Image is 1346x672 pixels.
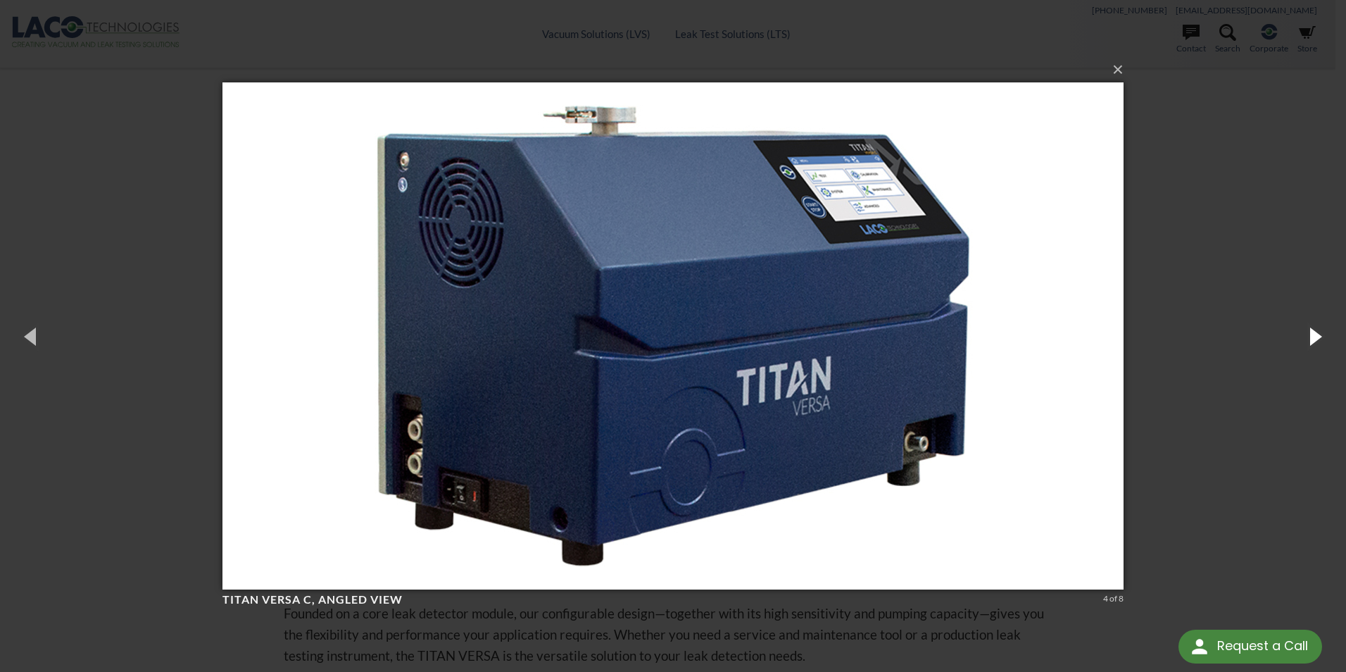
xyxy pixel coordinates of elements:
[222,54,1124,618] img: TITAN VERSA C, angled view
[1283,297,1346,375] button: Next (Right arrow key)
[222,592,1098,607] h4: TITAN VERSA C, angled view
[1103,592,1124,605] div: 4 of 8
[1178,630,1322,664] div: Request a Call
[227,54,1128,85] button: ×
[1217,630,1308,662] div: Request a Call
[1188,635,1211,658] img: round button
